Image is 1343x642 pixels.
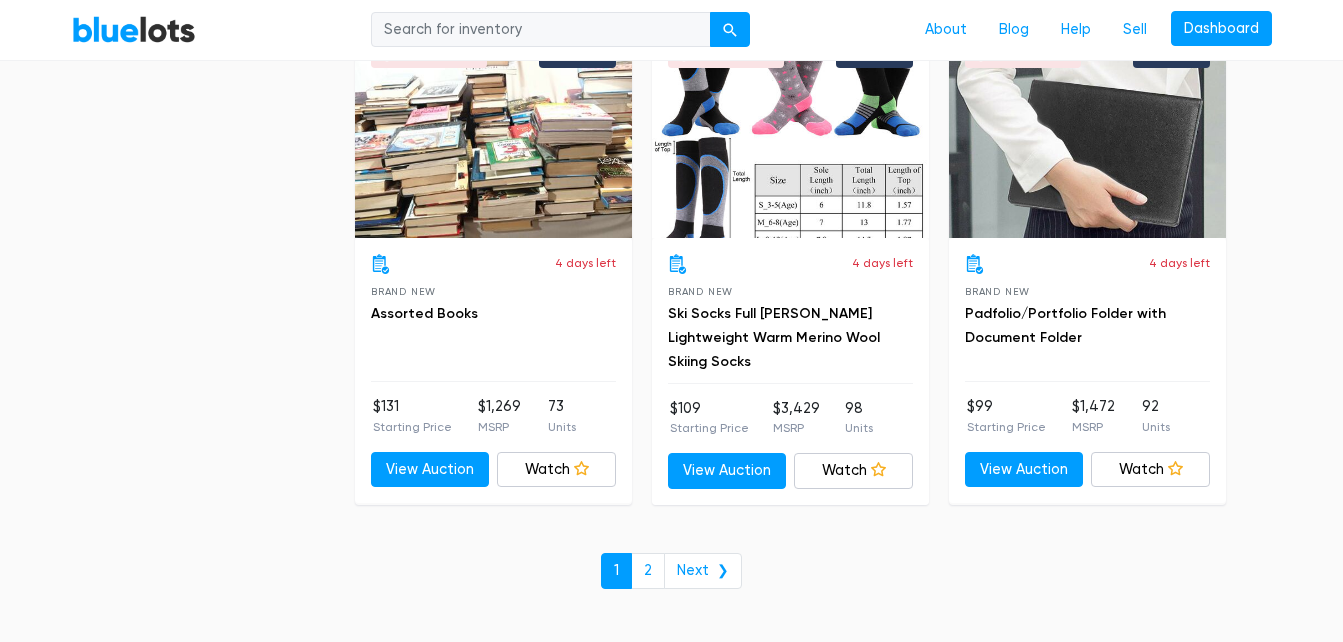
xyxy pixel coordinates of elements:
a: View Auction [668,453,787,489]
p: MSRP [1072,418,1115,436]
a: Blog [983,11,1045,49]
p: Units [845,419,873,437]
a: BlueLots [72,15,196,44]
a: 2 [631,553,665,589]
a: Watch [1091,452,1210,488]
p: Starting Price [373,418,452,436]
p: Units [1142,418,1170,436]
li: $109 [670,398,749,438]
a: Dashboard [1171,11,1272,47]
a: Live Auction 0 bids [949,28,1226,238]
span: Brand New [371,286,436,297]
a: Ski Socks Full [PERSON_NAME] Lightweight Warm Merino Wool Skiing Socks [668,305,880,370]
a: Padfolio/Portfolio Folder with Document Folder [965,305,1166,346]
a: About [909,11,983,49]
li: 73 [548,396,576,436]
li: 98 [845,398,873,438]
a: View Auction [965,452,1084,488]
p: Starting Price [967,418,1046,436]
a: Sell [1107,11,1163,49]
div: 0 bids [867,51,903,61]
a: Live Auction 0 bids [355,28,632,238]
a: Watch [497,452,616,488]
li: $1,269 [478,396,521,436]
div: 0 bids [1164,51,1200,61]
p: 4 days left [555,254,616,272]
div: Live Auction [992,51,1071,61]
a: Live Auction 0 bids [652,28,929,238]
a: 1 [601,553,632,589]
li: $131 [373,396,452,436]
p: 4 days left [1149,254,1210,272]
a: Watch [794,453,913,489]
div: Live Auction [398,51,477,61]
p: MSRP [478,418,521,436]
a: View Auction [371,452,490,488]
div: 0 bids [570,51,606,61]
a: Next ❯ [664,553,742,589]
span: Brand New [965,286,1030,297]
li: 92 [1142,396,1170,436]
li: $99 [967,396,1046,436]
div: Live Auction [695,51,774,61]
input: Search for inventory [371,12,711,48]
p: Units [548,418,576,436]
p: Starting Price [670,419,749,437]
span: Brand New [668,286,733,297]
li: $3,429 [773,398,820,438]
a: Assorted Books [371,305,478,322]
p: 4 days left [852,254,913,272]
li: $1,472 [1072,396,1115,436]
p: MSRP [773,419,820,437]
a: Help [1045,11,1107,49]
